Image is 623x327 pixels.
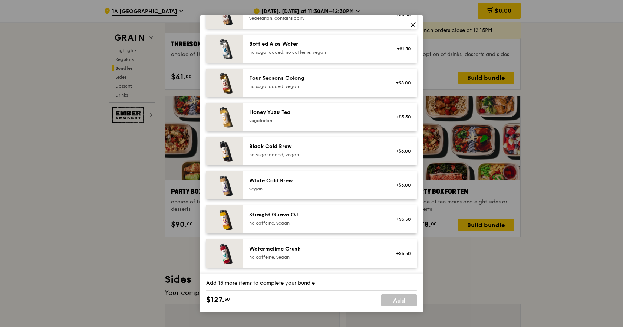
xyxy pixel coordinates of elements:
div: vegetarian [249,118,382,124]
img: daily_normal_HORZ-watermelime-crush.jpg [206,239,243,268]
img: daily_normal_HORZ-white-cold-brew.jpg [206,171,243,199]
div: vegetarian, contains dairy [249,15,382,21]
div: no caffeine, vegan [249,220,382,226]
div: Bottled Alps Water [249,40,382,48]
div: +$6.00 [391,148,411,154]
img: daily_normal_HORZ-bottled-alps-water.jpg [206,35,243,63]
div: +$5.00 [391,80,411,86]
div: Watermelime Crush [249,245,382,253]
div: vegan [249,186,382,192]
div: +$1.50 [391,46,411,52]
div: Four Seasons Oolong [249,75,382,82]
img: daily_normal_HORZ-straight-guava-OJ.jpg [206,205,243,233]
img: daily_normal_HORZ-black-cold-brew.jpg [206,137,243,165]
span: $127. [206,294,224,305]
div: +$6.50 [391,216,411,222]
div: no sugar added, vegan [249,84,382,89]
div: Straight Guava OJ [249,211,382,219]
div: Honey Yuzu Tea [249,109,382,116]
div: no caffeine, vegan [249,254,382,260]
div: no sugar added, no caffeine, vegan [249,49,382,55]
img: daily_normal_HORZ-four-seasons-oolong.jpg [206,69,243,97]
div: Black Cold Brew [249,143,382,150]
span: 50 [224,296,230,302]
div: no sugar added, vegan [249,152,382,158]
div: Add 13 more items to complete your bundle [206,279,417,287]
div: +$5.50 [391,114,411,120]
div: +$6.50 [391,251,411,256]
a: Add [381,294,417,306]
img: daily_normal_honey-yuzu-tea.jpg [206,103,243,131]
div: White Cold Brew [249,177,382,184]
div: +$6.00 [391,182,411,188]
